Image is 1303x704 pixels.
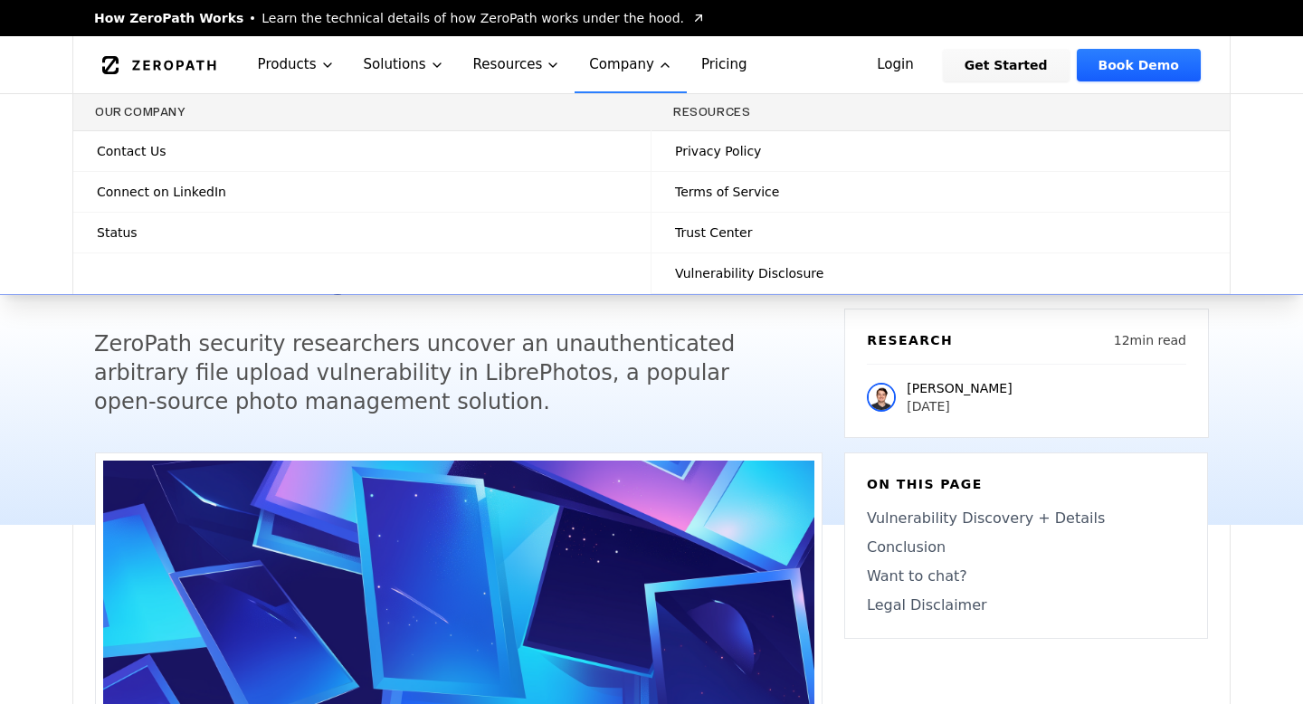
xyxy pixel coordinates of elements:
a: Vulnerability Disclosure [651,253,1230,293]
h3: Resources [673,105,1208,119]
a: Get Started [943,49,1070,81]
p: 12 min read [1114,331,1186,349]
a: Book Demo [1077,49,1201,81]
span: Terms of Service [675,183,779,201]
a: How ZeroPath WorksLearn the technical details of how ZeroPath works under the hood. [94,9,706,27]
button: Products [243,36,349,93]
button: Solutions [349,36,459,93]
nav: Global [72,36,1231,93]
a: Legal Disclaimer [867,595,1185,616]
img: Nathan Hrncirik [867,383,896,412]
h6: On this page [867,475,1185,493]
a: Want to chat? [867,566,1185,587]
p: [PERSON_NAME] [907,379,1012,397]
button: Company [575,36,687,93]
h3: Our Company [95,105,629,119]
a: Vulnerability Discovery + Details [867,508,1185,529]
a: Terms of Service [651,172,1230,212]
span: Connect on LinkedIn [97,183,226,201]
a: Connect on LinkedIn [73,172,651,212]
a: Privacy Policy [651,131,1230,171]
span: Vulnerability Disclosure [675,264,823,282]
p: [DATE] [907,397,1012,415]
a: Status [73,213,651,252]
a: Conclusion [867,537,1185,558]
span: How ZeroPath Works [94,9,243,27]
a: Login [855,49,936,81]
a: Contact Us [73,131,651,171]
span: Contact Us [97,142,166,160]
h5: ZeroPath security researchers uncover an unauthenticated arbitrary file upload vulnerability in L... [94,329,789,416]
span: Privacy Policy [675,142,761,160]
a: Trust Center [651,213,1230,252]
span: Trust Center [675,224,752,242]
span: Status [97,224,138,242]
h6: Research [867,331,953,349]
span: Learn the technical details of how ZeroPath works under the hood. [262,9,684,27]
button: Resources [459,36,575,93]
a: Pricing [687,36,762,93]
